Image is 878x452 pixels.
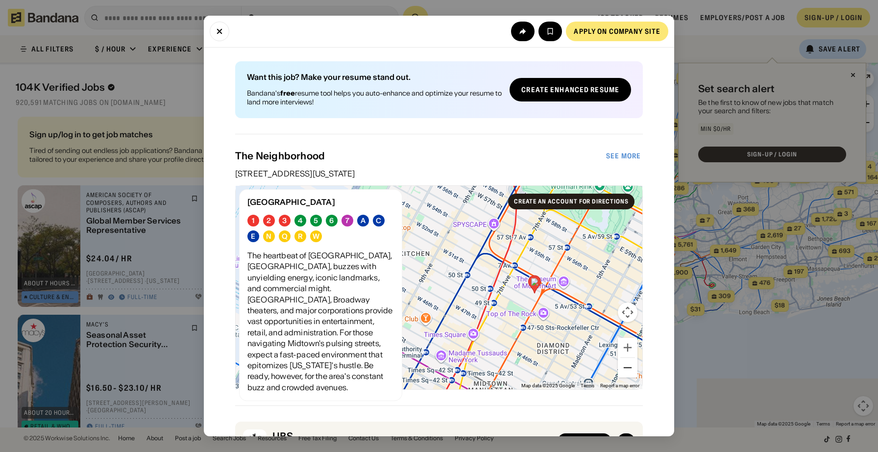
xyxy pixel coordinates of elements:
[235,150,604,162] div: The Neighborhood
[247,250,394,393] div: The heartbeat of [GEOGRAPHIC_DATA], [GEOGRAPHIC_DATA], buzzes with unyielding energy, iconic land...
[521,383,575,388] span: Map data ©2025 Google
[345,217,349,225] div: 7
[514,199,629,204] div: Create an account for directions
[361,217,366,225] div: A
[521,86,619,93] div: Create Enhanced Resume
[267,217,271,225] div: 2
[298,217,303,225] div: 4
[376,217,381,225] div: C
[282,217,287,225] div: 3
[598,146,649,166] a: See more
[280,89,295,98] b: free
[298,232,303,241] div: R
[210,22,229,41] button: Close
[618,358,637,377] button: Zoom out
[314,217,318,225] div: 5
[313,232,319,241] div: W
[235,170,643,177] div: [STREET_ADDRESS][US_STATE]
[247,198,394,207] div: [GEOGRAPHIC_DATA]
[266,232,271,241] div: N
[558,433,611,449] a: See company
[272,430,552,442] div: UBS
[282,232,288,241] div: Q
[238,377,270,389] a: Open this area in Google Maps (opens a new window)
[329,217,334,225] div: 6
[252,217,255,225] div: 1
[247,73,502,81] div: Want this job? Make your resume stand out.
[574,28,660,35] div: Apply on company site
[238,377,270,389] img: Google
[247,89,502,106] div: Bandana's resume tool helps you auto-enhance and optimize your resume to land more interviews!
[606,152,641,159] div: See more
[581,383,594,388] a: Terms (opens in new tab)
[251,232,255,241] div: E
[618,302,637,322] button: Map camera controls
[618,338,637,357] button: Zoom in
[600,383,639,388] a: Report a map error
